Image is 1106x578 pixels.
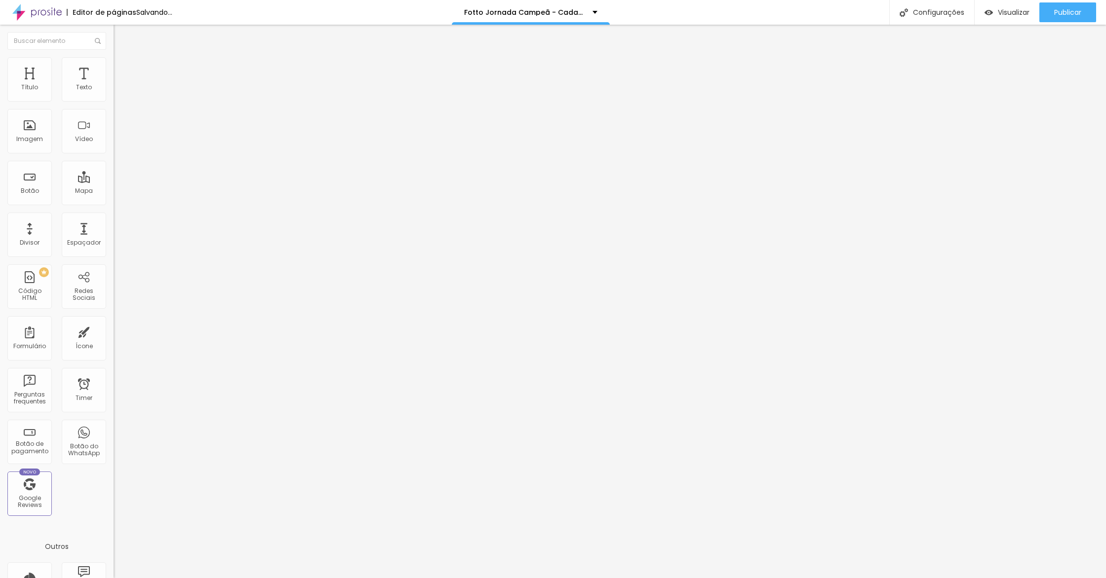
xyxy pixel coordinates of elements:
img: Icone [900,8,908,17]
div: Mapa [75,187,93,194]
div: Redes Sociais [64,288,103,302]
div: Editor de páginas [67,9,136,16]
div: Espaçador [67,239,101,246]
div: Botão [21,187,39,194]
iframe: Editor [114,25,1106,578]
div: Google Reviews [10,495,49,509]
div: Formulário [13,343,46,350]
div: Novo [19,469,40,475]
div: Botão do WhatsApp [64,443,103,457]
button: Visualizar [975,2,1039,22]
p: Fotto Jornada Campeã - Cadastro [464,9,585,16]
div: Imagem [16,136,43,143]
div: Código HTML [10,288,49,302]
span: Publicar [1054,8,1081,16]
div: Título [21,84,38,91]
div: Timer [76,395,92,401]
button: Publicar [1039,2,1096,22]
span: Visualizar [998,8,1029,16]
div: Botão de pagamento [10,440,49,455]
div: Perguntas frequentes [10,391,49,405]
input: Buscar elemento [7,32,106,50]
img: view-1.svg [985,8,993,17]
div: Vídeo [75,136,93,143]
img: Icone [95,38,101,44]
div: Divisor [20,239,39,246]
div: Texto [76,84,92,91]
div: Salvando... [136,9,172,16]
div: Ícone [76,343,93,350]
